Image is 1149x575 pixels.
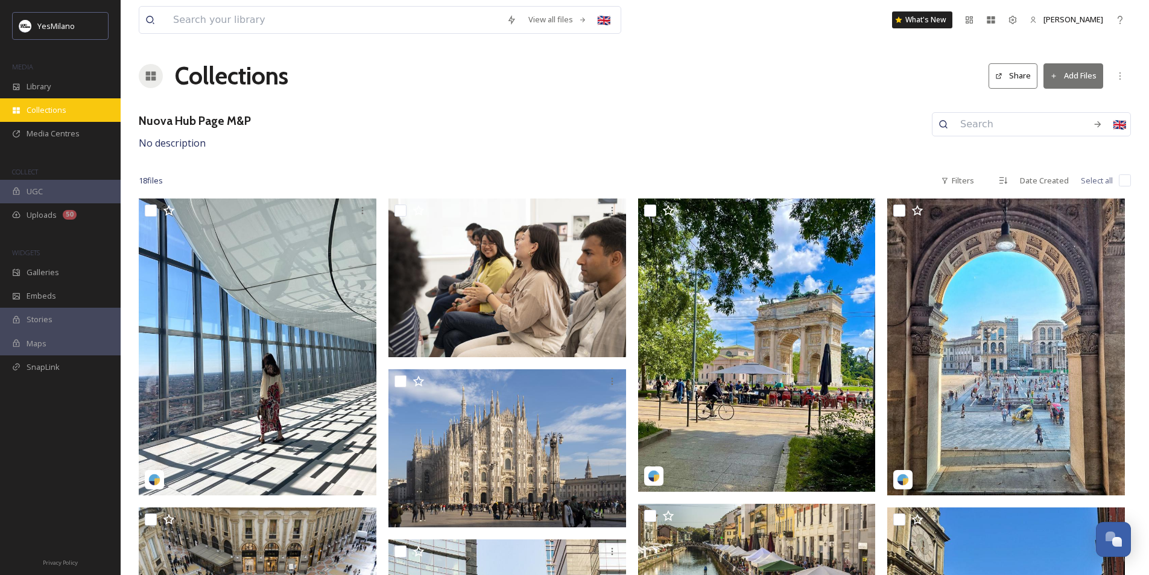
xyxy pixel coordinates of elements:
button: Open Chat [1096,522,1131,557]
span: SnapLink [27,361,60,373]
a: What's New [892,11,952,28]
img: saba_glober-424669252_832532515307103_7769066464374949507_n_1080.jpg [887,199,1125,496]
img: snapsea-logo.png [648,470,660,482]
button: Add Files [1043,63,1103,88]
a: Collections [175,58,288,94]
img: snapsea-logo.png [897,474,909,486]
span: Media Centres [27,128,80,139]
span: YesMilano [37,21,75,31]
a: View all files [522,8,593,31]
span: Collections [27,104,66,116]
span: Stories [27,314,52,325]
img: milano.everything-18066606742471763.jpg [638,199,876,492]
span: 18 file s [139,175,163,186]
div: 50 [63,210,77,220]
span: Embeds [27,290,56,302]
div: Date Created [1014,169,1075,192]
span: Maps [27,338,46,349]
a: Privacy Policy [43,554,78,569]
span: Select all [1081,175,1113,186]
span: WIDGETS [12,248,40,257]
span: COLLECT [12,167,38,176]
img: InCompanyVisit_Pirelli_YesMilano_AnnaDellaBadia_09750.jpg [388,199,626,357]
img: snapsea-logo.png [148,474,160,486]
img: Logo%20YesMilano%40150x.png [19,20,31,32]
input: Search your library [167,7,501,33]
div: 🇬🇧 [1109,113,1130,135]
span: Galleries [27,267,59,278]
img: Duomo_YesMilano_AnnaDellaBadia_03346.jpg [388,369,626,528]
div: Filters [935,169,980,192]
span: Uploads [27,209,57,221]
span: Library [27,81,51,92]
div: 🇬🇧 [593,9,615,31]
span: Privacy Policy [43,559,78,567]
input: Search [954,111,1087,138]
span: MEDIA [12,62,33,71]
span: UGC [27,186,43,197]
button: Share [989,63,1037,88]
span: No description [139,136,206,150]
img: olga0504izhstal-18064097458496468.jpg [139,199,376,496]
h3: Nuova Hub Page M&P [139,112,251,130]
a: [PERSON_NAME] [1024,8,1109,31]
span: [PERSON_NAME] [1043,14,1103,25]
